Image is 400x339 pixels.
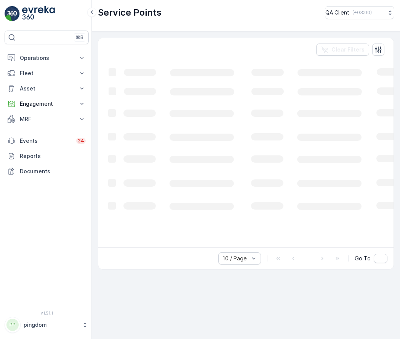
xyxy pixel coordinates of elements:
a: Documents [5,164,89,179]
span: v 1.51.1 [5,311,89,315]
p: MRF [20,115,74,123]
button: Fleet [5,66,89,81]
button: MRF [5,111,89,127]
p: 34 [78,138,84,144]
button: Asset [5,81,89,96]
a: Reports [5,149,89,164]
a: Events34 [5,133,89,149]
p: Engagement [20,100,74,108]
p: Asset [20,85,74,92]
p: Reports [20,152,86,160]
p: Clear Filters [331,46,365,53]
p: ( +03:00 ) [352,10,372,16]
p: ⌘B [76,34,83,40]
img: logo [5,6,20,21]
button: PPpingdom [5,317,89,333]
p: Fleet [20,69,74,77]
div: PP [6,319,19,331]
button: Clear Filters [316,44,369,56]
p: Events [20,137,72,145]
p: Documents [20,168,86,175]
p: pingdom [24,321,78,329]
button: Operations [5,50,89,66]
p: Service Points [98,6,162,19]
p: Operations [20,54,74,62]
img: logo_light-DOdMpM7g.png [22,6,55,21]
button: Engagement [5,96,89,111]
span: Go To [355,255,371,262]
button: QA Client(+03:00) [325,6,394,19]
p: QA Client [325,9,349,16]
